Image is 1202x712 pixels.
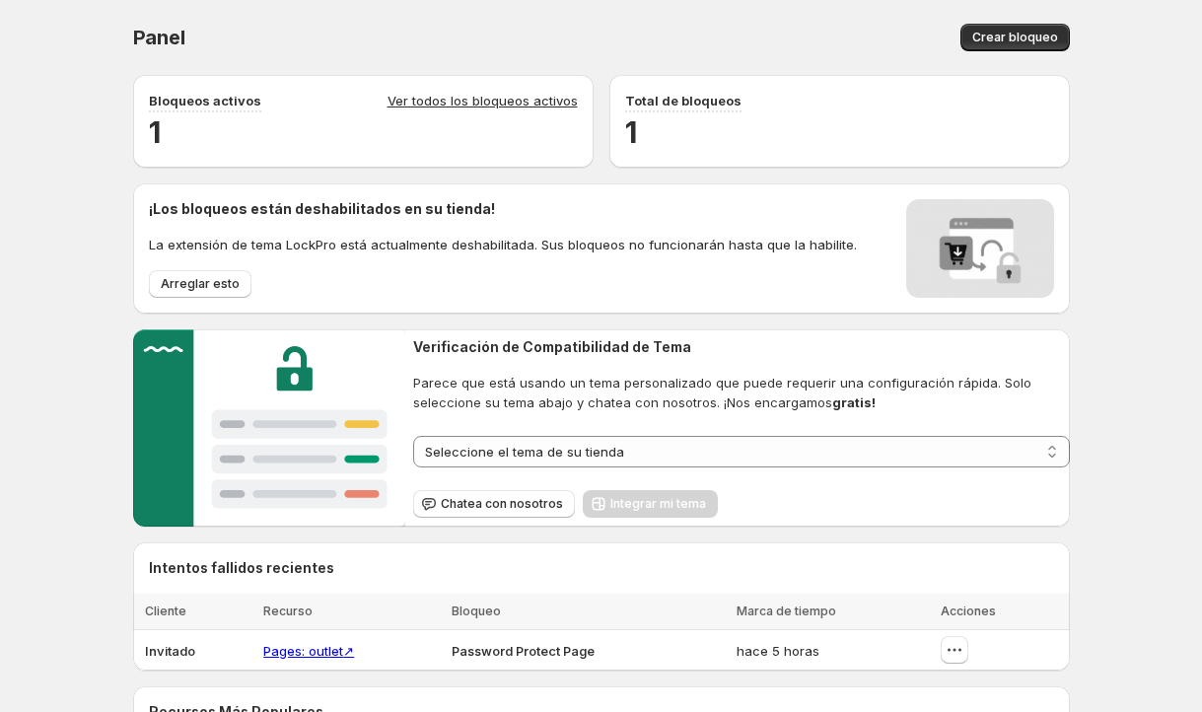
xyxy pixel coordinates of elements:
[263,643,354,659] a: Pages: outlet↗
[149,558,334,578] h2: Intentos fallidos recientes
[737,643,819,659] span: hace 5 horas
[972,30,1058,45] span: Crear bloqueo
[832,394,876,410] strong: gratis!
[161,276,240,292] span: Arreglar esto
[941,604,996,618] span: Acciones
[413,373,1069,412] span: Parece que está usando un tema personalizado que puede requerir una configuración rápida. Solo se...
[413,337,1069,357] h2: Verificación de Compatibilidad de Tema
[133,329,406,527] img: Customer support
[133,26,185,49] span: Panel
[413,490,575,518] button: Chatea con nosotros
[960,24,1070,51] button: Crear bloqueo
[149,112,578,152] h2: 1
[149,91,261,110] p: Bloqueos activos
[625,112,1054,152] h2: 1
[388,91,578,112] a: Ver todos los bloqueos activos
[441,496,563,512] span: Chatea con nosotros
[906,199,1054,298] img: Locks disabled
[452,604,501,618] span: Bloqueo
[263,604,313,618] span: Recurso
[145,604,186,618] span: Cliente
[149,235,857,254] p: La extensión de tema LockPro está actualmente deshabilitada. Sus bloqueos no funcionarán hasta qu...
[145,643,195,659] span: Invitado
[149,270,251,298] button: Arreglar esto
[452,643,595,659] span: Password Protect Page
[149,199,857,219] h2: ¡Los bloqueos están deshabilitados en su tienda!
[625,91,742,110] p: Total de bloqueos
[737,604,836,618] span: Marca de tiempo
